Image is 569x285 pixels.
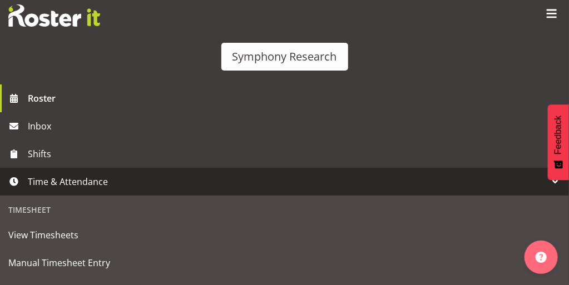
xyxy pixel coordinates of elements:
span: Shifts [28,146,547,162]
span: Inbox [28,118,563,134]
img: help-xxl-2.png [536,252,547,263]
div: Timesheet [3,198,566,221]
button: Feedback - Show survey [548,104,569,180]
span: Time & Attendance [28,173,547,190]
img: Rosterit website logo [8,4,100,27]
span: Roster [28,90,563,107]
a: Manual Timesheet Entry [3,249,566,277]
div: Symphony Research [232,48,337,65]
span: Manual Timesheet Entry [8,254,561,271]
span: View Timesheets [8,227,561,243]
span: Feedback [553,116,563,154]
a: View Timesheets [3,221,566,249]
